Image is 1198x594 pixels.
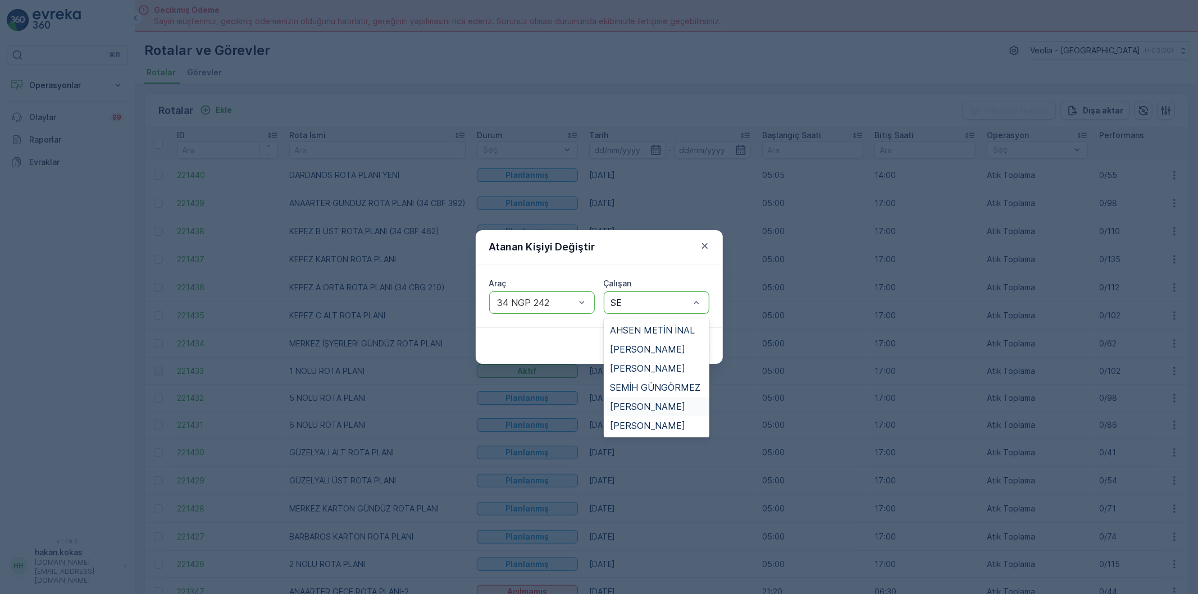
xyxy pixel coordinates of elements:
[611,421,686,431] span: [PERSON_NAME]
[611,382,701,392] span: SEMİH GÜNGÖRMEZ
[611,344,686,354] span: [PERSON_NAME]
[611,363,686,373] span: [PERSON_NAME]
[489,239,595,255] p: Atanan Kişiyi Değiştir
[604,278,632,288] label: Çalışan
[489,278,507,288] label: Araç
[611,325,695,335] span: AHSEN METİN İNAL
[611,401,686,412] span: [PERSON_NAME]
